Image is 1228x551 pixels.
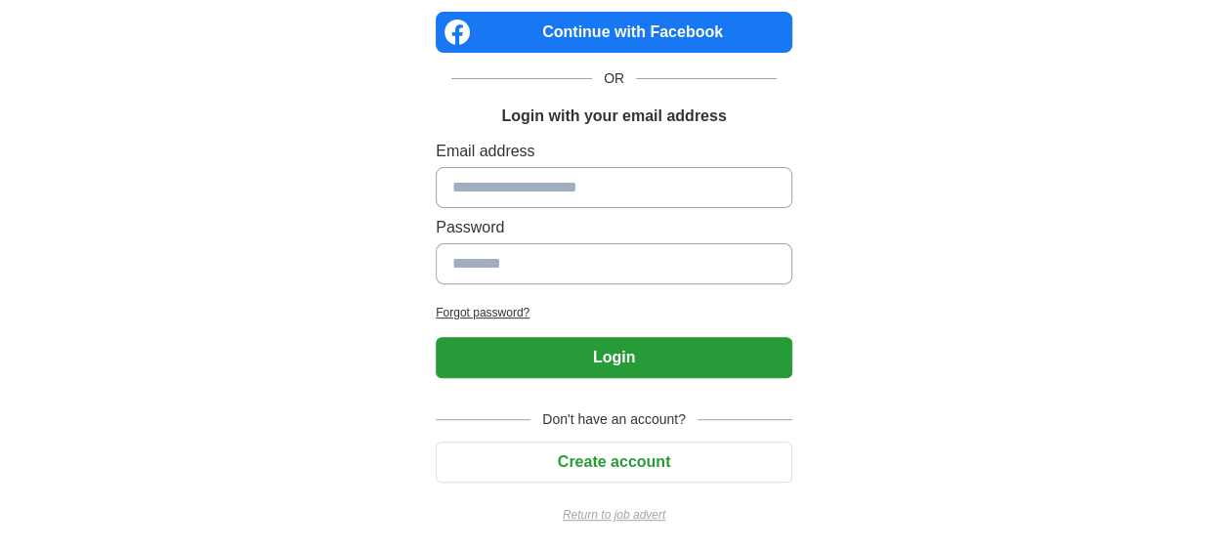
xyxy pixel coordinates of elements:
[592,68,636,89] span: OR
[436,337,792,378] button: Login
[530,409,698,430] span: Don't have an account?
[436,216,792,239] label: Password
[436,12,792,53] a: Continue with Facebook
[436,453,792,470] a: Create account
[436,506,792,524] a: Return to job advert
[436,140,792,163] label: Email address
[501,105,726,128] h1: Login with your email address
[436,442,792,483] button: Create account
[436,304,792,321] a: Forgot password?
